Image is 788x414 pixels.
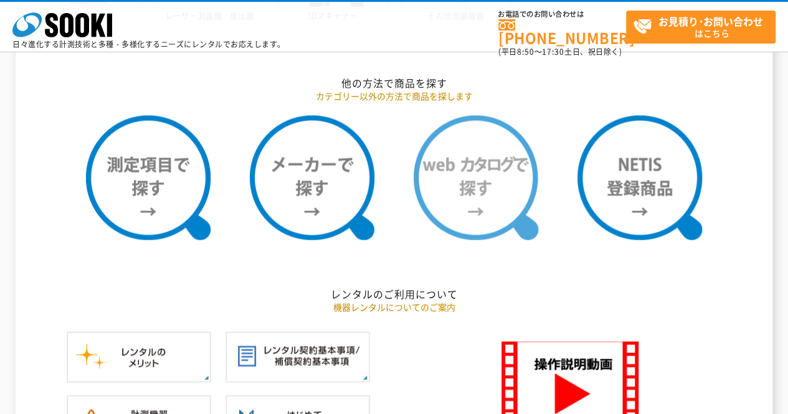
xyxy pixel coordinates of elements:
strong: お見積り･お問い合わせ [658,14,763,29]
span: はこちら [633,11,775,42]
img: レンタル契約基本事項／補償契約基本事項 [225,331,370,382]
h2: レンタルのご利用について [29,287,758,300]
span: 17:30 [542,46,564,57]
h2: 他の方法で商品を探す [29,77,758,90]
p: カテゴリー以外の方法で商品を探します [29,90,758,103]
span: お電話でのお問い合わせは [498,11,626,18]
a: [PHONE_NUMBER] [498,19,626,45]
a: レンタルのメリット [67,370,211,382]
span: (平日 ～ 土日、祝日除く) [498,46,622,57]
p: 日々進化する計測技術と多種・多様化するニーズにレンタルでお応えします。 [12,40,285,48]
a: お見積り･お問い合わせはこちら [626,11,776,44]
img: 測定項目で探す [86,115,211,240]
img: メーカーで探す [250,115,374,240]
p: 機器レンタルについてのご案内 [29,300,758,313]
img: NETIS登録商品 [577,115,702,240]
img: webカタログで探す [414,115,538,240]
img: レンタルのメリット [67,331,211,382]
a: レンタル契約基本事項／補償契約基本事項 [225,370,370,382]
span: 8:50 [517,46,534,57]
